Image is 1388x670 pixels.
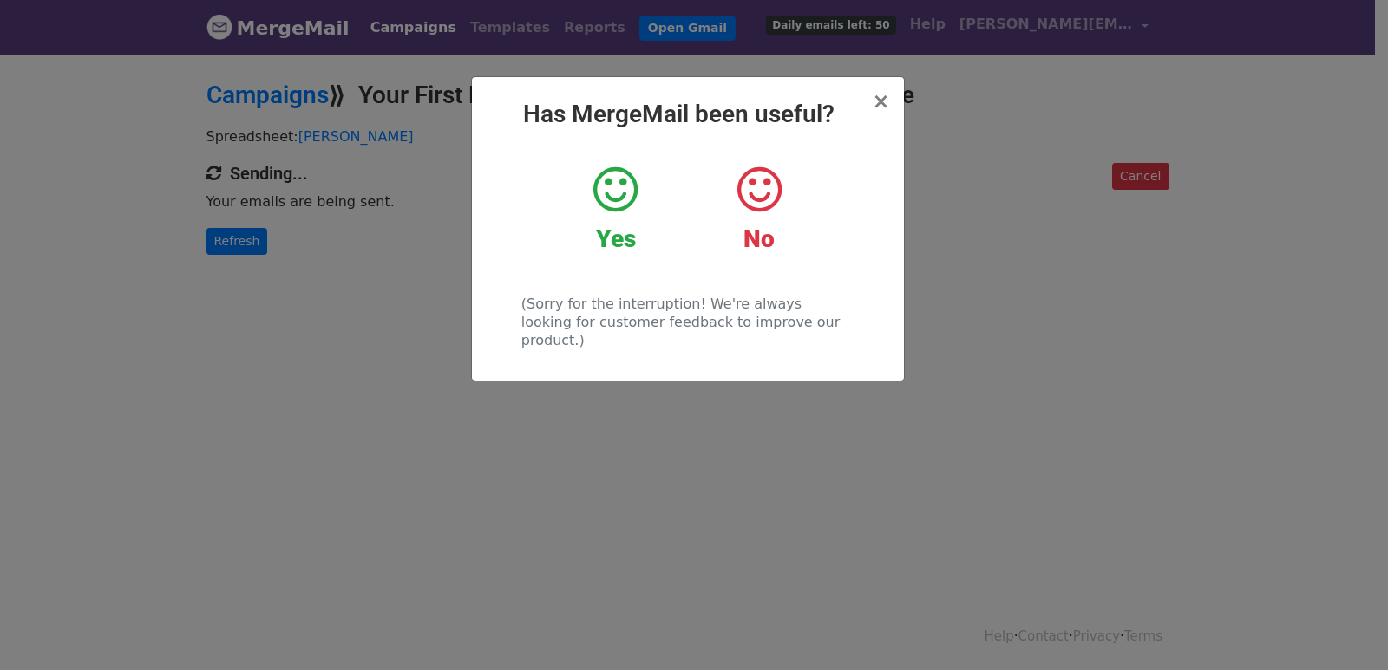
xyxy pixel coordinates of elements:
[700,164,817,254] a: No
[521,295,854,349] p: (Sorry for the interruption! We're always looking for customer feedback to improve our product.)
[486,100,890,129] h2: Has MergeMail been useful?
[872,91,889,112] button: Close
[596,224,636,253] strong: Yes
[743,224,775,253] strong: No
[872,89,889,114] span: ×
[557,164,674,254] a: Yes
